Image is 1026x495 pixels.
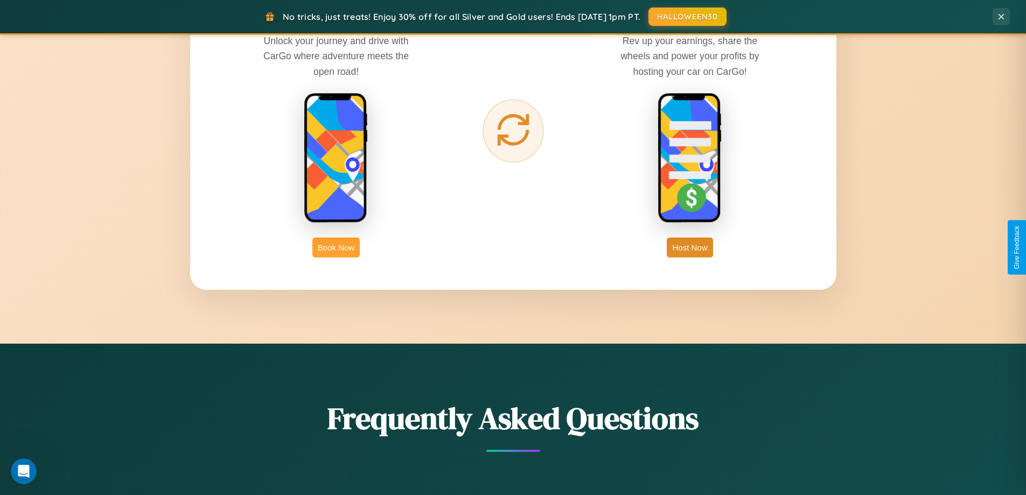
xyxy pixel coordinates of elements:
span: No tricks, just treats! Enjoy 30% off for all Silver and Gold users! Ends [DATE] 1pm PT. [283,11,640,22]
img: rent phone [304,93,368,224]
div: Give Feedback [1013,226,1021,269]
button: Book Now [312,238,360,257]
button: Host Now [667,238,713,257]
p: Rev up your earnings, share the wheels and power your profits by hosting your car on CarGo! [609,33,771,79]
img: host phone [658,93,722,224]
h2: Frequently Asked Questions [190,398,836,439]
p: Unlock your journey and drive with CarGo where adventure meets the open road! [255,33,417,79]
button: HALLOWEEN30 [648,8,727,26]
iframe: Intercom live chat [11,458,37,484]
